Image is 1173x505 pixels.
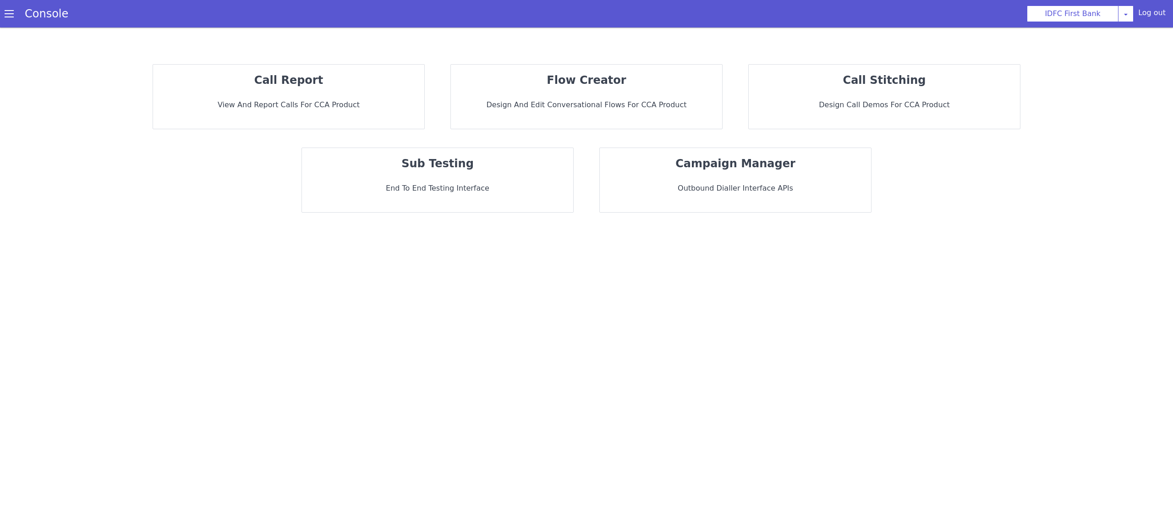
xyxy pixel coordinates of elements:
[254,74,323,87] strong: call report
[14,7,79,20] a: Console
[458,99,715,110] p: Design and Edit Conversational flows for CCA Product
[547,74,626,87] strong: flow creator
[1027,5,1118,22] button: IDFC First Bank
[309,183,566,194] p: End to End Testing Interface
[1138,7,1166,22] div: Log out
[675,157,795,170] strong: campaign manager
[756,99,1013,110] p: Design call demos for CCA Product
[160,99,417,110] p: View and report calls for CCA Product
[401,157,474,170] strong: sub testing
[843,74,926,87] strong: call stitching
[607,183,864,194] p: Outbound dialler interface APIs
